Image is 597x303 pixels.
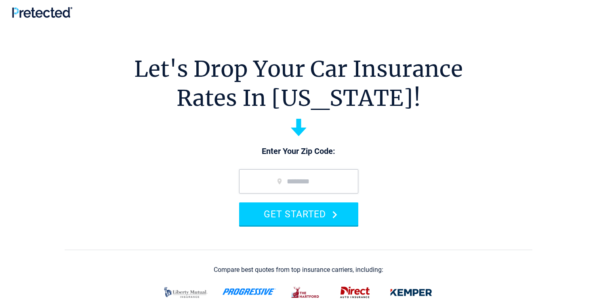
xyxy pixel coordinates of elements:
img: kemper [385,282,438,303]
img: Pretected Logo [12,7,72,18]
img: direct [335,282,375,303]
p: Enter Your Zip Code: [231,146,366,157]
h1: Let's Drop Your Car Insurance Rates In [US_STATE]! [134,55,463,113]
img: thehartford [286,282,326,303]
input: zip code [239,169,358,194]
div: Compare best quotes from top insurance carriers, including: [214,266,383,274]
img: progressive [222,288,276,295]
img: liberty [159,282,212,303]
button: GET STARTED [239,202,358,225]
